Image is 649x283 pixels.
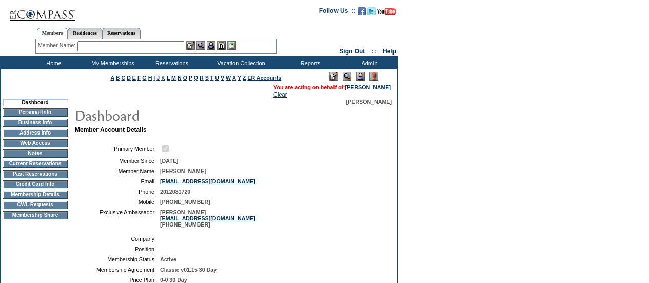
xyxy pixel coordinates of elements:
td: Reports [280,56,339,69]
span: [DATE] [160,158,178,164]
span: Active [160,256,176,262]
td: Email: [79,178,156,184]
a: Z [243,74,246,81]
td: Reservations [141,56,200,69]
td: Company: [79,236,156,242]
img: Become our fan on Facebook [358,7,366,15]
td: Price Plan: [79,277,156,283]
div: Member Name: [38,41,77,50]
a: Members [37,28,68,39]
img: Impersonate [356,72,365,81]
a: C [121,74,125,81]
b: Member Account Details [75,126,147,134]
a: K [161,74,165,81]
td: Follow Us :: [319,6,356,18]
td: Membership Status: [79,256,156,262]
a: G [142,74,146,81]
td: Vacation Collection [200,56,280,69]
img: Edit Mode [329,72,338,81]
a: U [215,74,219,81]
td: Exclusive Ambassador: [79,209,156,228]
td: My Memberships [82,56,141,69]
td: CWL Requests [3,201,68,209]
span: [PHONE_NUMBER] [160,199,210,205]
span: :: [372,48,376,55]
td: Business Info [3,119,68,127]
td: Position: [79,246,156,252]
td: Admin [339,56,398,69]
a: N [178,74,182,81]
td: Notes [3,149,68,158]
a: M [171,74,176,81]
span: [PERSON_NAME] [PHONE_NUMBER] [160,209,255,228]
a: Sign Out [339,48,365,55]
td: Membership Details [3,191,68,199]
img: View [196,41,205,50]
img: pgTtlDashboard.gif [74,105,280,125]
a: Reservations [102,28,141,39]
a: O [183,74,187,81]
a: Become our fan on Facebook [358,10,366,16]
a: [EMAIL_ADDRESS][DOMAIN_NAME] [160,178,255,184]
a: V [221,74,224,81]
span: [PERSON_NAME] [346,99,392,105]
a: W [226,74,231,81]
td: Member Name: [79,168,156,174]
a: R [200,74,204,81]
td: Current Reservations [3,160,68,168]
td: Member Since: [79,158,156,164]
img: View Mode [343,72,351,81]
span: 2012081720 [160,188,190,195]
img: b_calculator.gif [227,41,236,50]
td: Past Reservations [3,170,68,178]
a: ER Accounts [247,74,281,81]
td: Phone: [79,188,156,195]
span: [PERSON_NAME] [160,168,206,174]
a: J [156,74,160,81]
a: Follow us on Twitter [367,10,376,16]
a: B [116,74,120,81]
a: Clear [273,91,287,98]
a: H [148,74,152,81]
a: S [205,74,209,81]
a: P [189,74,192,81]
img: b_edit.gif [186,41,195,50]
td: Web Access [3,139,68,147]
a: [EMAIL_ADDRESS][DOMAIN_NAME] [160,215,255,221]
td: Mobile: [79,199,156,205]
span: You are acting on behalf of: [273,84,391,90]
a: F [137,74,141,81]
img: Subscribe to our YouTube Channel [377,8,396,15]
a: Q [194,74,198,81]
span: 0-0 30 Day [160,277,187,283]
img: Follow us on Twitter [367,7,376,15]
td: Personal Info [3,108,68,117]
td: Primary Member: [79,144,156,154]
a: D [127,74,131,81]
a: I [153,74,155,81]
a: Help [383,48,396,55]
span: Classic v01.15 30 Day [160,267,217,273]
img: Log Concern/Member Elevation [369,72,378,81]
a: A [111,74,114,81]
img: Reservations [217,41,226,50]
td: Membership Agreement: [79,267,156,273]
td: Home [23,56,82,69]
a: [PERSON_NAME] [345,84,391,90]
td: Address Info [3,129,68,137]
a: Residences [68,28,102,39]
a: Subscribe to our YouTube Channel [377,10,396,16]
a: T [210,74,214,81]
td: Credit Card Info [3,180,68,188]
a: Y [238,74,241,81]
a: X [232,74,236,81]
a: L [167,74,170,81]
td: Membership Share [3,211,68,219]
td: Dashboard [3,99,68,106]
img: Impersonate [207,41,215,50]
a: E [132,74,136,81]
